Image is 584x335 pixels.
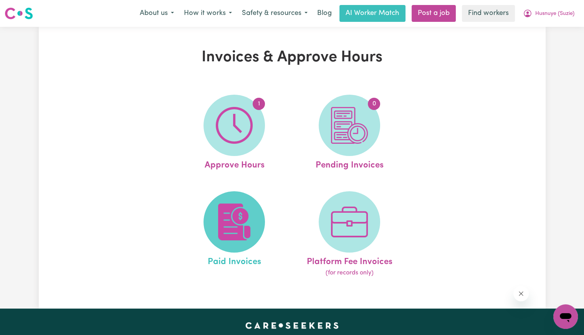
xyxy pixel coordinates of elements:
[412,5,456,22] a: Post a job
[245,322,339,328] a: Careseekers home page
[179,191,290,278] a: Paid Invoices
[368,98,380,110] span: 0
[135,5,179,21] button: About us
[237,5,313,21] button: Safety & resources
[5,5,46,11] span: Need any help?
[518,5,579,21] button: My Account
[5,5,33,22] a: Careseekers logo
[294,95,405,172] a: Pending Invoices
[313,5,336,22] a: Blog
[553,304,578,329] iframe: Button to launch messaging window
[5,7,33,20] img: Careseekers logo
[179,5,237,21] button: How it works
[204,156,264,172] span: Approve Hours
[179,95,290,172] a: Approve Hours
[253,98,265,110] span: 1
[307,253,392,269] span: Platform Fee Invoices
[513,286,529,301] iframe: Close message
[339,5,405,22] a: AI Worker Match
[294,191,405,278] a: Platform Fee Invoices(for records only)
[326,268,374,278] span: (for records only)
[462,5,515,22] a: Find workers
[128,48,457,67] h1: Invoices & Approve Hours
[316,156,384,172] span: Pending Invoices
[535,10,574,18] span: Husnuye (Suzie)
[208,253,261,269] span: Paid Invoices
